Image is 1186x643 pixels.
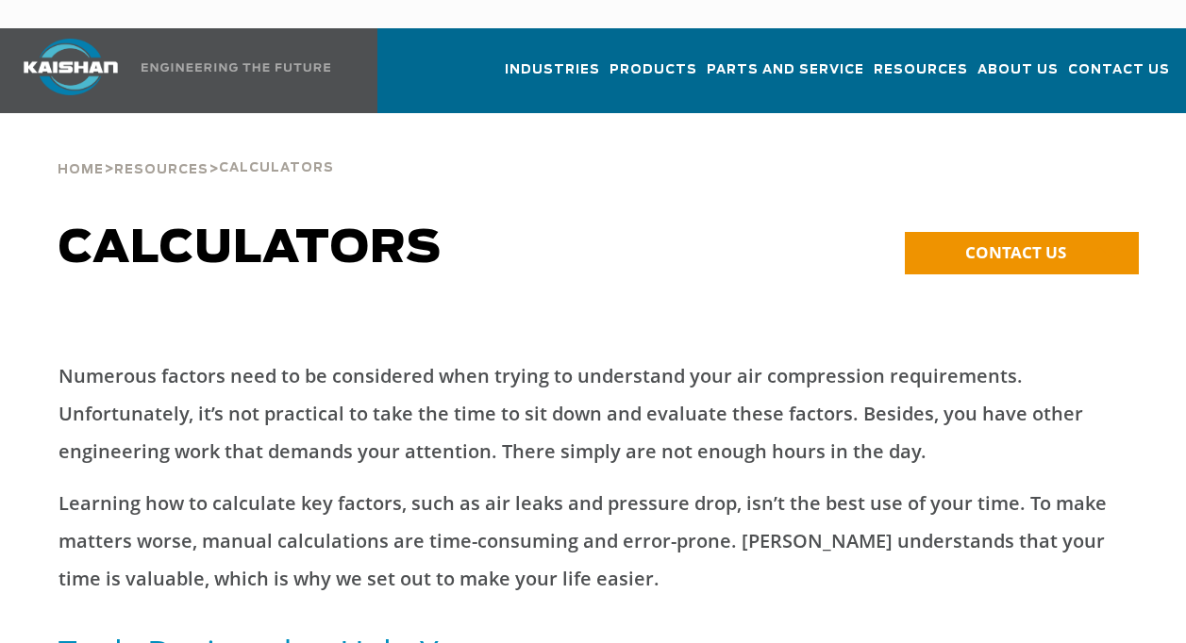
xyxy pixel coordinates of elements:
span: Products [610,59,697,81]
a: About Us [977,45,1059,109]
a: Industries [505,45,600,109]
span: Calculators [58,226,442,272]
a: Parts and Service [707,45,864,109]
p: Numerous factors need to be considered when trying to understand your air compression requirement... [58,357,1127,470]
a: Resources [114,160,209,177]
span: CONTACT US [965,241,1066,263]
span: Contact Us [1068,59,1170,81]
span: Calculators [219,162,334,174]
span: About Us [977,59,1059,81]
a: CONTACT US [905,232,1139,274]
a: Resources [874,45,968,109]
span: Home [58,164,104,176]
div: > > [58,113,334,185]
span: Parts and Service [707,59,864,81]
a: Contact Us [1068,45,1170,109]
img: Engineering the future [142,63,330,72]
span: Industries [505,59,600,81]
p: Learning how to calculate key factors, such as air leaks and pressure drop, isn’t the best use of... [58,485,1127,598]
span: Resources [874,59,968,81]
span: Resources [114,164,209,176]
a: Products [610,45,697,109]
a: Home [58,160,104,177]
